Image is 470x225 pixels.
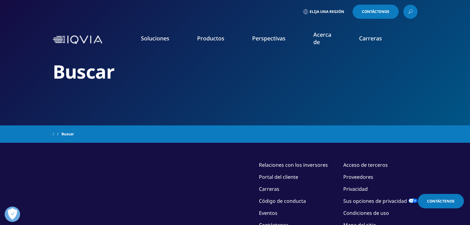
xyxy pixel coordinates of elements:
a: Portal del cliente [259,174,298,180]
a: Perspectivas [252,35,286,42]
font: Buscar [61,131,74,137]
a: Proveedores [343,174,373,180]
font: Contáctenos [427,198,455,204]
font: Contáctenos [362,9,389,14]
a: Acceso de terceros [343,162,388,168]
a: Relaciones con los inversores [259,162,328,168]
font: Buscar [53,59,114,84]
a: Carreras [359,35,382,42]
a: Eventos [259,210,277,216]
a: Productos [197,35,224,42]
img: IQVIA, empresa de tecnología de la información sanitaria e investigación clínica farmacéutica [53,35,102,44]
button: Abrir preferencias [5,207,20,222]
a: Soluciones [141,35,169,42]
font: Elija una región [310,9,344,14]
a: Contáctenos [418,194,464,208]
a: Código de conducta [259,198,306,204]
a: Condiciones de uso [343,210,389,216]
a: Acerca de [313,31,331,46]
a: Privacidad [343,186,368,192]
nav: Primario [105,22,417,58]
a: Carreras [259,186,279,192]
a: Contáctenos [353,5,399,19]
a: Sus opciones de privacidad [343,198,417,204]
font: Sus opciones de privacidad [343,198,407,204]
